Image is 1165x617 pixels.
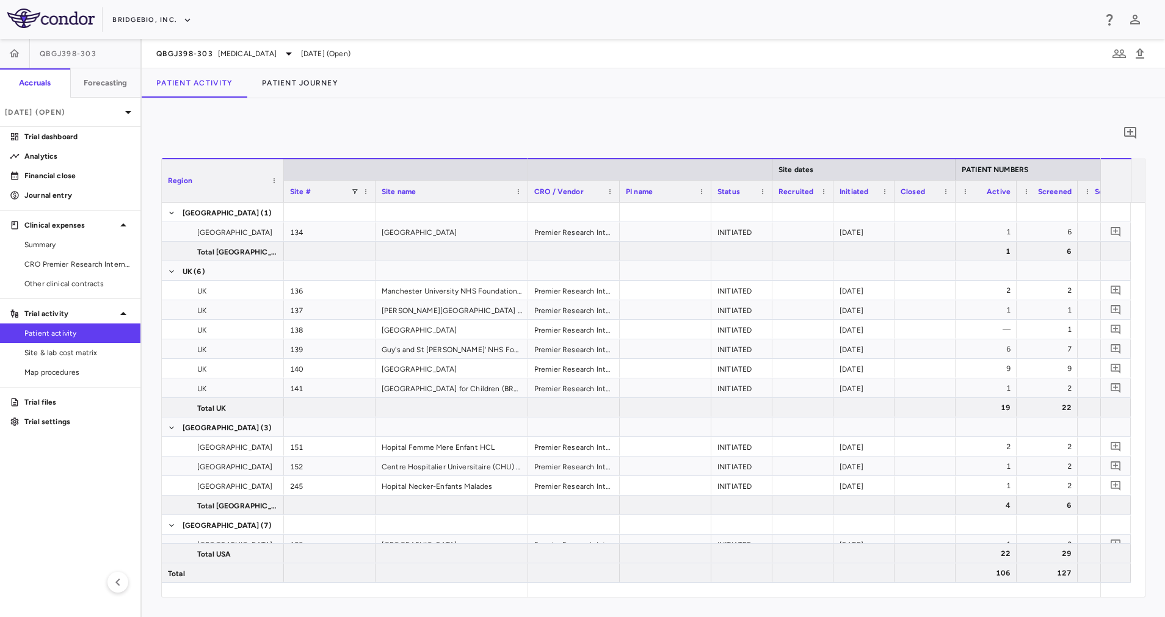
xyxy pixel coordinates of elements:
[24,151,131,162] p: Analytics
[711,300,772,319] div: INITIATED
[967,320,1011,339] div: —
[197,496,277,516] span: Total [GEOGRAPHIC_DATA]
[1028,378,1072,398] div: 2
[284,535,376,554] div: 158
[24,190,131,201] p: Journal entry
[778,187,813,196] span: Recruited
[1089,359,1133,378] div: —
[382,187,416,196] span: Site name
[833,320,895,339] div: [DATE]
[833,281,895,300] div: [DATE]
[284,476,376,495] div: 245
[1028,437,1072,456] div: 2
[1108,301,1124,318] button: Add comment
[626,187,653,196] span: PI name
[1028,339,1072,359] div: 7
[1089,320,1133,339] div: 1
[967,563,1011,583] div: 106
[284,378,376,397] div: 141
[1089,563,1133,583] div: 13
[24,397,131,408] p: Trial files
[1089,300,1133,320] div: —
[967,339,1011,359] div: 6
[987,187,1011,196] span: Active
[376,339,528,358] div: Guy's and St [PERSON_NAME]' NHS Foundation Trust
[376,476,528,495] div: Hopital Necker-Enfants Malades
[284,281,376,300] div: 136
[967,437,1011,456] div: 2
[1108,477,1124,494] button: Add comment
[1028,456,1072,476] div: 2
[528,476,620,495] div: Premier Research International LLC
[778,165,814,174] span: Site dates
[284,437,376,456] div: 151
[218,48,277,59] span: [MEDICAL_DATA]
[967,300,1011,320] div: 1
[833,339,895,358] div: [DATE]
[7,9,95,28] img: logo-full-SnFGN8VE.png
[1110,382,1122,394] svg: Add comment
[711,281,772,300] div: INITIATED
[967,378,1011,398] div: 1
[1089,242,1133,261] div: 1
[528,281,620,300] div: Premier Research International LLC
[376,378,528,397] div: [GEOGRAPHIC_DATA] for Children (BRHC)
[261,418,272,438] span: (3)
[528,359,620,378] div: Premier Research International LLC
[194,262,205,281] span: (6)
[962,165,1028,174] span: PATIENT NUMBERS
[284,339,376,358] div: 139
[197,223,273,242] span: [GEOGRAPHIC_DATA]
[1108,360,1124,377] button: Add comment
[1123,126,1138,140] svg: Add comment
[967,496,1011,515] div: 4
[1089,456,1133,476] div: 1
[284,320,376,339] div: 138
[183,418,259,438] span: [GEOGRAPHIC_DATA]
[1089,222,1133,242] div: 1
[1089,496,1133,515] div: 2
[24,367,131,378] span: Map procedures
[534,187,584,196] span: CRO / Vendor
[197,301,206,320] span: UK
[247,68,353,98] button: Patient Journey
[376,320,528,339] div: [GEOGRAPHIC_DATA]
[24,170,131,181] p: Financial close
[284,456,376,475] div: 152
[711,222,772,241] div: INITIATED
[142,68,247,98] button: Patient Activity
[1028,398,1072,417] div: 22
[1108,536,1124,552] button: Add comment
[261,516,272,535] span: (7)
[1110,363,1122,374] svg: Add comment
[1028,320,1072,339] div: 1
[284,300,376,319] div: 137
[1110,538,1122,550] svg: Add comment
[711,535,772,554] div: INITIATED
[833,476,895,495] div: [DATE]
[1028,563,1072,583] div: 127
[717,187,740,196] span: Status
[1089,398,1133,417] div: 2
[183,262,192,281] span: UK
[24,220,116,231] p: Clinical expenses
[290,187,311,196] span: Site #
[112,10,192,30] button: BridgeBio, Inc.
[197,320,206,340] span: UK
[1028,300,1072,320] div: 1
[24,239,131,250] span: Summary
[376,281,528,300] div: Manchester University NHS Foundation Trust
[197,544,231,564] span: Total USA
[1108,223,1124,240] button: Add comment
[1110,226,1122,237] svg: Add comment
[376,535,528,554] div: [GEOGRAPHIC_DATA]
[967,398,1011,417] div: 19
[197,379,206,399] span: UK
[168,176,192,185] span: Region
[19,78,51,88] h6: Accruals
[833,359,895,378] div: [DATE]
[833,535,895,554] div: [DATE]
[376,222,528,241] div: [GEOGRAPHIC_DATA]
[24,328,131,339] span: Patient activity
[24,308,116,319] p: Trial activity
